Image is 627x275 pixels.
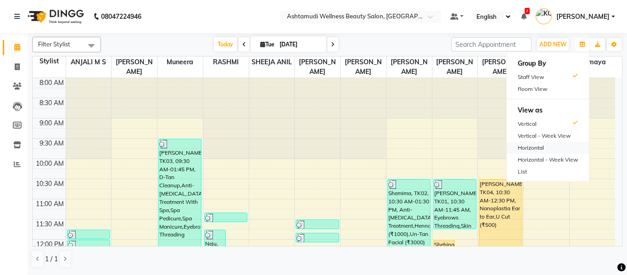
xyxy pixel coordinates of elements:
h6: View as [507,103,589,118]
div: [PERSON_NAME], TK04, 10:30 AM-12:30 PM, Nanoplastia Ear to Ear,U Cut (₹500) [479,180,521,259]
span: [PERSON_NAME] [295,56,340,78]
div: Salini, TK05, 11:30 AM-11:45 AM, Eyebrows Threading [296,220,338,229]
div: 8:00 AM [38,78,66,88]
div: 10:00 AM [34,159,66,168]
span: [PERSON_NAME] [478,56,523,78]
button: ADD NEW [537,38,569,51]
div: Salini, TK05, 11:45 AM-12:00 PM, Eyebrows Threading [67,230,110,239]
div: 11:30 AM [34,219,66,229]
a: 7 [521,12,526,21]
div: [PERSON_NAME], TK10, 11:50 AM-12:05 PM, Eyebrows Threading [296,233,338,242]
div: Stylist [33,56,66,66]
input: Search Appointment [451,37,532,51]
div: [PERSON_NAME], TK01, 10:30 AM-11:45 AM, Eyebrows Threading,Skin Glow Facial (₹1400) [434,180,476,229]
div: 8:30 AM [38,98,66,108]
input: 2025-09-02 [277,38,323,51]
div: 12:00 PM [34,240,66,249]
div: 11:00 AM [34,199,66,209]
b: 08047224946 [101,4,141,29]
div: Staff View [507,71,589,83]
div: Vertical - Week View [507,130,589,142]
div: 10:30 AM [34,179,66,189]
span: [PERSON_NAME] [556,12,610,22]
span: 1 / 1 [45,254,58,264]
span: Vismaya [570,56,615,68]
img: KOTTIYAM ASHTAMUDI [536,8,552,24]
div: Vertical [507,118,589,130]
span: Today [214,37,237,51]
span: Filter Stylist [38,40,70,48]
img: logo [23,4,86,29]
div: List [507,166,589,178]
span: [PERSON_NAME] [341,56,386,78]
div: Uma, TK06, 11:20 AM-11:35 AM, Eyebrows Threading [205,213,247,222]
div: Horizontal [507,142,589,154]
span: Muneera [157,56,203,68]
span: [PERSON_NAME] [386,56,432,78]
div: 9:00 AM [38,118,66,128]
span: RASHMI [203,56,249,68]
span: [PERSON_NAME] [112,56,157,78]
h6: Group By [507,56,589,71]
div: Room View [507,83,589,95]
div: Horizontal - Week View [507,154,589,166]
div: 9:30 AM [38,139,66,148]
span: SHEEJA ANIL [249,56,295,68]
span: ADD NEW [539,41,566,48]
span: 7 [525,8,530,14]
span: ANJALI M S [66,56,112,68]
span: [PERSON_NAME] [432,56,478,78]
span: Tue [258,41,277,48]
